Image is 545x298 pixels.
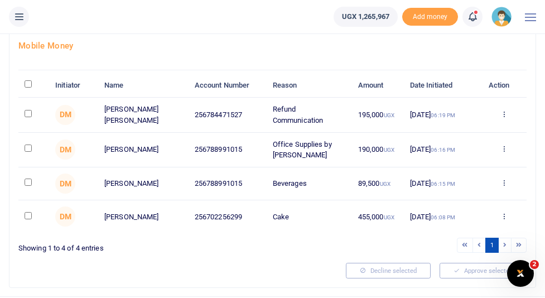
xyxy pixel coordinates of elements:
[402,8,458,26] li: Toup your wallet
[329,7,402,27] li: Wallet ballance
[404,167,482,200] td: [DATE]
[98,98,189,132] td: [PERSON_NAME] [PERSON_NAME]
[431,112,455,118] small: 06:19 PM
[404,200,482,233] td: [DATE]
[55,174,75,194] span: Dorothy Mwine
[384,112,394,118] small: UGX
[55,140,75,160] span: Dorothy Mwine
[18,40,527,52] h4: Mobile Money
[384,214,394,220] small: UGX
[404,74,482,98] th: Date Initiated: activate to sort column ascending
[189,167,267,200] td: 256788991015
[402,12,458,20] a: Add money
[352,133,404,167] td: 190,000
[267,200,352,233] td: Cake
[189,74,267,98] th: Account Number: activate to sort column ascending
[431,214,455,220] small: 06:08 PM
[98,167,189,200] td: [PERSON_NAME]
[267,133,352,167] td: Office Supplies by [PERSON_NAME]
[55,105,75,125] span: Dorothy Mwine
[98,74,189,98] th: Name: activate to sort column ascending
[189,133,267,167] td: 256788991015
[352,74,404,98] th: Amount: activate to sort column ascending
[380,181,390,187] small: UGX
[352,167,404,200] td: 89,500
[18,74,49,98] th: : activate to sort column descending
[189,200,267,233] td: 256702256299
[352,98,404,132] td: 195,000
[267,167,352,200] td: Beverages
[18,237,268,254] div: Showing 1 to 4 of 4 entries
[98,133,189,167] td: [PERSON_NAME]
[49,74,98,98] th: Initiator: activate to sort column ascending
[404,133,482,167] td: [DATE]
[55,206,75,227] span: Dorothy Mwine
[189,98,267,132] td: 256784471527
[402,8,458,26] span: Add money
[352,200,404,233] td: 455,000
[334,7,398,27] a: UGX 1,265,967
[491,7,516,27] a: profile-user
[507,260,534,287] iframe: Intercom live chat
[491,7,512,27] img: profile-user
[267,74,352,98] th: Reason: activate to sort column ascending
[485,238,499,253] a: 1
[98,200,189,233] td: [PERSON_NAME]
[530,260,539,269] span: 2
[267,98,352,132] td: Refund Communication
[384,147,394,153] small: UGX
[404,98,482,132] td: [DATE]
[431,181,455,187] small: 06:15 PM
[342,11,389,22] span: UGX 1,265,967
[431,147,455,153] small: 06:16 PM
[482,74,527,98] th: Action: activate to sort column ascending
